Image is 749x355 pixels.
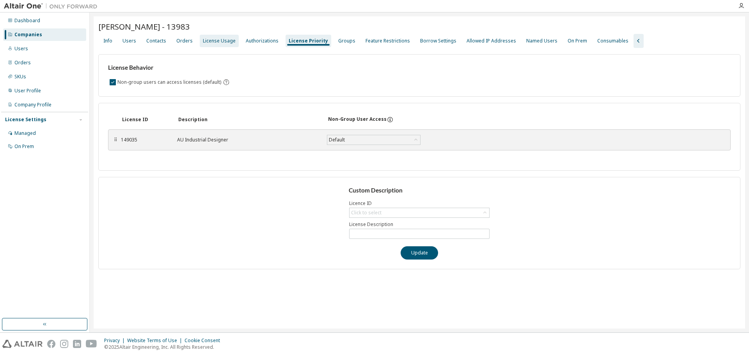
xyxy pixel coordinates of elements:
[366,38,410,44] div: Feature Restrictions
[223,79,230,86] svg: By default any user not assigned to any group can access any license. Turn this setting off to di...
[349,187,490,194] h3: Custom Description
[328,116,387,123] div: Non-Group User Access
[14,74,26,80] div: SKUs
[328,136,346,144] div: Default
[122,38,136,44] div: Users
[122,117,169,123] div: License ID
[14,32,42,38] div: Companies
[73,340,81,348] img: linkedin.svg
[176,38,193,44] div: Orders
[14,102,51,108] div: Company Profile
[349,200,490,207] label: Licence ID
[14,46,28,52] div: Users
[420,38,456,44] div: Borrow Settings
[246,38,279,44] div: Authorizations
[526,38,557,44] div: Named Users
[113,137,118,143] div: ⠿
[121,137,168,143] div: 149035
[86,340,97,348] img: youtube.svg
[127,337,185,344] div: Website Terms of Use
[14,143,34,150] div: On Prem
[60,340,68,348] img: instagram.svg
[14,18,40,24] div: Dashboard
[5,117,46,123] div: License Settings
[289,38,328,44] div: License Priority
[178,117,319,123] div: Description
[467,38,516,44] div: Allowed IP Addresses
[14,130,36,136] div: Managed
[104,337,127,344] div: Privacy
[47,340,55,348] img: facebook.svg
[117,78,223,87] label: Non-group users can access licenses (default)
[185,337,225,344] div: Cookie Consent
[4,2,101,10] img: Altair One
[350,208,489,217] div: Click to select
[14,88,41,94] div: User Profile
[327,135,420,145] div: Default
[14,60,31,66] div: Orders
[146,38,166,44] div: Contacts
[597,38,628,44] div: Consumables
[2,340,43,348] img: altair_logo.svg
[98,21,190,32] span: [PERSON_NAME] - 13983
[338,38,355,44] div: Groups
[103,38,112,44] div: Info
[177,137,318,143] div: AU Industrial Designer
[104,344,225,350] p: © 2025 Altair Engineering, Inc. All Rights Reserved.
[401,246,438,260] button: Update
[108,64,229,72] h3: License Behavior
[568,38,587,44] div: On Prem
[351,210,382,216] div: Click to select
[203,38,236,44] div: License Usage
[349,221,490,228] label: License Description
